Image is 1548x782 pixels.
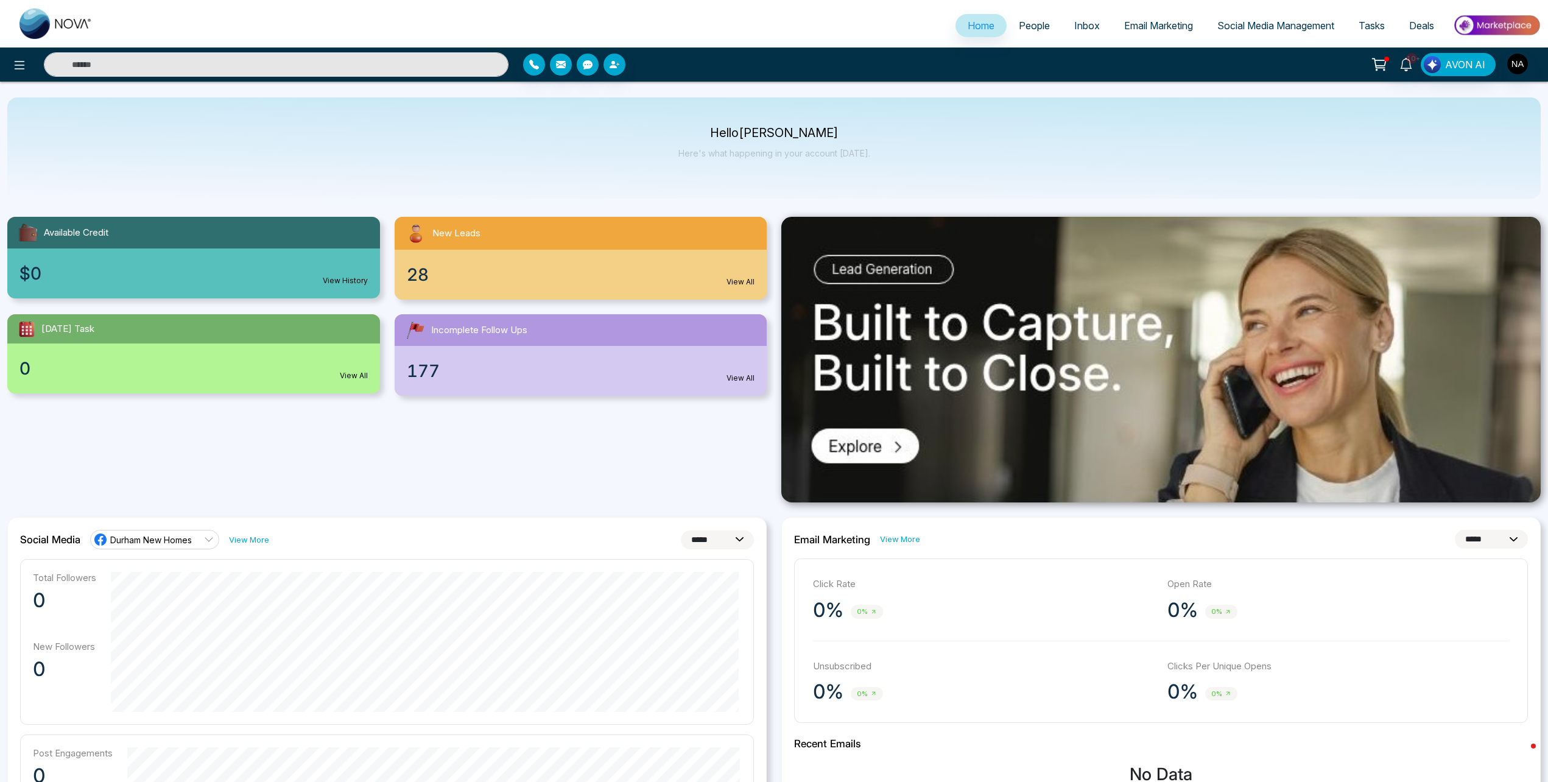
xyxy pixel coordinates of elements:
p: Total Followers [33,572,96,583]
a: View More [880,534,920,545]
a: View All [727,373,755,384]
img: Market-place.gif [1452,12,1541,39]
span: 0% [1205,605,1237,619]
span: 177 [407,358,440,384]
span: Available Credit [44,226,108,240]
p: Click Rate [813,577,1155,591]
p: 0% [1167,680,1198,704]
p: New Followers [33,641,96,652]
p: Here's what happening in your account [DATE]. [678,148,870,158]
span: Durham New Homes [110,534,192,546]
a: People [1007,14,1062,37]
p: 0% [1167,598,1198,622]
a: View All [727,277,755,287]
span: Email Marketing [1124,19,1193,32]
img: availableCredit.svg [17,222,39,244]
span: $0 [19,261,41,286]
img: todayTask.svg [17,319,37,339]
a: View All [340,370,368,381]
span: Inbox [1074,19,1100,32]
p: 0 [33,588,96,613]
span: Deals [1409,19,1434,32]
h2: Recent Emails [794,738,1528,750]
span: 0% [851,605,883,619]
span: Tasks [1359,19,1385,32]
a: Deals [1397,14,1446,37]
p: 0 [33,657,96,682]
a: Incomplete Follow Ups177View All [387,314,775,396]
a: Home [955,14,1007,37]
iframe: Intercom live chat [1507,741,1536,770]
p: 0% [813,680,843,704]
button: AVON AI [1421,53,1496,76]
a: Tasks [1346,14,1397,37]
a: View More [229,534,269,546]
p: Post Engagements [33,747,113,759]
span: 0% [851,687,883,701]
img: Lead Flow [1424,56,1441,73]
a: Inbox [1062,14,1112,37]
img: Nova CRM Logo [19,9,93,39]
a: Social Media Management [1205,14,1346,37]
img: . [781,217,1541,502]
img: followUps.svg [404,319,426,341]
p: Open Rate [1167,577,1510,591]
a: View History [323,275,368,286]
span: New Leads [432,227,480,241]
a: New Leads28View All [387,217,775,300]
p: Clicks Per Unique Opens [1167,660,1510,674]
span: 28 [407,262,429,287]
h2: Social Media [20,534,80,546]
p: 0% [813,598,843,622]
a: 10+ [1391,53,1421,74]
span: 0% [1205,687,1237,701]
span: AVON AI [1445,57,1485,72]
span: 0 [19,356,30,381]
a: Email Marketing [1112,14,1205,37]
span: Home [968,19,994,32]
span: 10+ [1406,53,1417,64]
p: Unsubscribed [813,660,1155,674]
span: People [1019,19,1050,32]
h2: Email Marketing [794,534,870,546]
span: [DATE] Task [41,322,94,336]
span: Social Media Management [1217,19,1334,32]
p: Hello [PERSON_NAME] [678,128,870,138]
img: newLeads.svg [404,222,427,245]
img: User Avatar [1507,54,1528,74]
span: Incomplete Follow Ups [431,323,527,337]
